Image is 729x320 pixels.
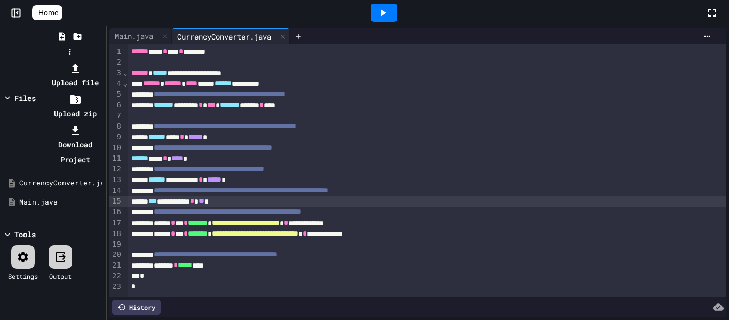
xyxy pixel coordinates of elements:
div: 18 [109,229,123,239]
div: 13 [109,175,123,185]
div: 7 [109,111,123,121]
div: History [112,300,161,315]
div: Main.java [109,28,172,44]
div: 12 [109,164,123,175]
div: 22 [109,271,123,282]
div: Output [49,271,72,281]
div: 6 [109,100,123,111]
div: CurrencyConverter.java [172,31,276,42]
div: Files [14,92,36,104]
span: Fold line [123,68,128,77]
div: CurrencyConverter.java [19,178,102,189]
div: 23 [109,282,123,292]
div: 4 [109,79,123,89]
div: 19 [109,239,123,250]
span: Fold line [123,79,128,88]
div: 15 [109,196,123,207]
div: 5 [109,89,123,100]
div: 21 [109,260,123,271]
div: 3 [109,68,123,79]
div: Main.java [19,197,102,208]
li: Download Project [46,122,104,167]
div: 14 [109,185,123,196]
div: 9 [109,132,123,143]
li: Upload zip [46,91,104,121]
div: Settings [8,271,38,281]
div: 8 [109,121,123,132]
div: 16 [109,207,123,217]
div: Tools [14,229,36,240]
div: Main.java [109,30,159,42]
span: Home [38,7,58,18]
div: 17 [109,218,123,229]
div: CurrencyConverter.java [172,28,290,44]
li: Upload file [46,60,104,90]
div: 11 [109,153,123,164]
a: Home [32,5,62,20]
div: 2 [109,57,123,68]
div: 10 [109,143,123,153]
div: 20 [109,249,123,260]
div: 1 [109,46,123,57]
